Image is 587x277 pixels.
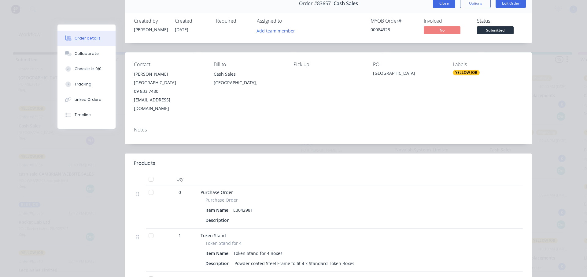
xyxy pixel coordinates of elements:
div: Cash Sales[GEOGRAPHIC_DATA], [214,70,284,89]
div: 00084923 [371,26,416,33]
span: 1 [179,232,181,239]
div: YELLOW JOB [453,70,480,75]
div: [PERSON_NAME] [134,26,168,33]
div: MYOB Order # [371,18,416,24]
button: Submitted [477,26,514,36]
div: Qty [161,173,198,185]
span: Purchase Order [205,197,238,203]
div: Token Stand for 4 Boxes [231,249,285,258]
div: Description [205,259,232,268]
div: Bill to [214,62,284,67]
span: Cash Sales [334,1,358,6]
div: [GEOGRAPHIC_DATA], [214,78,284,87]
div: [EMAIL_ADDRESS][DOMAIN_NAME] [134,96,204,113]
button: Timeline [57,107,116,123]
span: Token Stand for 4 [205,240,242,246]
div: Status [477,18,523,24]
span: [DATE] [175,27,188,32]
div: Notes [134,127,523,133]
button: Order details [57,31,116,46]
div: Item Name [205,206,231,214]
button: Linked Orders [57,92,116,107]
div: Timeline [75,112,91,118]
div: 09 833 7480 [134,87,204,96]
div: Checklists 0/0 [75,66,102,72]
div: Invoiced [424,18,470,24]
div: Order details [75,36,101,41]
div: PO [373,62,443,67]
div: LB042981 [231,206,255,214]
div: Tracking [75,82,91,87]
span: No [424,26,460,34]
div: Linked Orders [75,97,101,102]
div: Contact [134,62,204,67]
div: Required [216,18,249,24]
span: Submitted [477,26,514,34]
span: Order #83657 - [299,1,334,6]
div: Cash Sales [214,70,284,78]
div: Assigned to [257,18,318,24]
div: [PERSON_NAME][GEOGRAPHIC_DATA] [134,70,204,87]
div: [PERSON_NAME][GEOGRAPHIC_DATA]09 833 7480[EMAIL_ADDRESS][DOMAIN_NAME] [134,70,204,113]
span: 0 [179,189,181,195]
div: Created [175,18,209,24]
button: Checklists 0/0 [57,61,116,77]
button: Collaborate [57,46,116,61]
div: Description [205,216,232,225]
div: Pick up [293,62,364,67]
div: [GEOGRAPHIC_DATA] [373,70,443,78]
div: Products [134,160,155,167]
button: Add team member [253,26,298,35]
div: Powder coated Steel Frame to fit 4 x Standard Token Boxes [232,259,357,268]
div: Item Name [205,249,231,258]
div: Labels [453,62,523,67]
div: Created by [134,18,168,24]
button: Add team member [257,26,298,35]
span: Token Stand [201,233,226,238]
div: Collaborate [75,51,99,56]
span: Purchase Order [201,189,233,195]
button: Tracking [57,77,116,92]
